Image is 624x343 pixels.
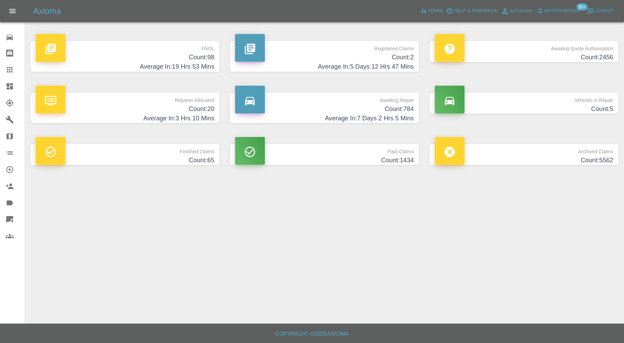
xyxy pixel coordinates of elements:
a: Admin [418,6,445,16]
a: Awaiting Quote AuthorisationCount:2456 [430,41,618,62]
h4: Average In: 19 Hrs 53 Mins [36,62,214,71]
h4: Count: 20 [36,104,214,114]
span: Logout [594,7,614,15]
button: Logout [585,6,616,16]
p: Registered Claims [235,41,414,53]
span: Help & Feedback [454,7,497,15]
p: Finished Claims [36,144,214,156]
h4: Count: 2 [235,53,414,62]
a: Vehicles in RepairCount:5 [430,93,618,114]
span: Notifications [544,7,580,15]
span: 99+ [577,3,588,10]
h4: Count: 5 [435,104,613,114]
h6: Copyright © 2025 Axioma [6,329,618,339]
p: Paid Claims [235,144,414,156]
p: Repairer Allocated [36,93,214,104]
h4: Count: 2456 [435,53,613,62]
h4: Average In: 5 Days 12 Hrs 47 Mins [235,62,414,71]
a: Finished ClaimsCount:65 [31,144,219,165]
p: Vehicles in Repair [435,93,613,104]
a: Repairer AllocatedCount:20Average In:3 Hrs 10 Mins [31,93,219,123]
a: FNOLCount:98Average In:19 Hrs 53 Mins [31,41,219,72]
h4: Count: 65 [36,156,214,165]
span: Account [510,7,533,15]
a: Archived ClaimsCount:5562 [430,144,618,165]
h5: Axioma [33,6,61,17]
button: Open drawer [4,3,21,19]
p: Awaiting Quote Authorisation [435,41,613,53]
span: Admin [428,7,443,15]
button: Help & Feedback [444,6,499,16]
a: Registered ClaimsCount:2Average In:5 Days 12 Hrs 47 Mins [230,41,419,72]
p: FNOL [36,41,214,53]
button: Notifications [535,6,582,16]
h4: Count: 784 [235,104,414,114]
h4: Average In: 7 Days 2 Hrs 5 Mins [235,114,414,123]
a: Awaiting RepairCount:784Average In:7 Days 2 Hrs 5 Mins [230,93,419,123]
p: Awaiting Repair [235,93,414,104]
h4: Count: 1434 [235,156,414,165]
a: Paid ClaimsCount:1434 [230,144,419,165]
h4: Count: 5562 [435,156,613,165]
h4: Average In: 3 Hrs 10 Mins [36,114,214,123]
p: Archived Claims [435,144,613,156]
h4: Count: 98 [36,53,214,62]
a: Account [499,6,535,17]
